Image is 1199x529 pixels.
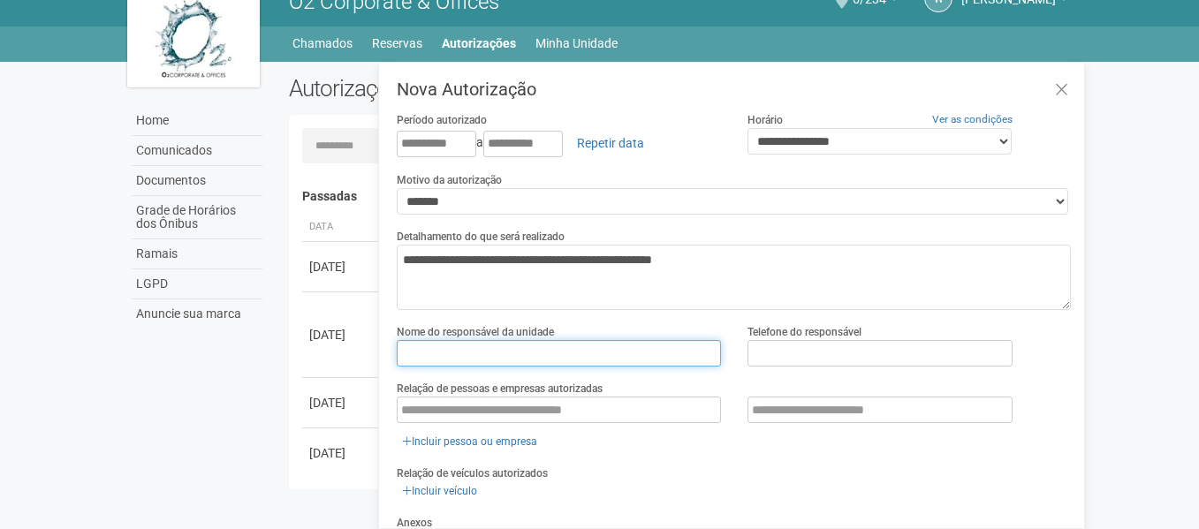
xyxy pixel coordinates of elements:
a: Incluir pessoa ou empresa [397,432,543,451]
a: Anuncie sua marca [132,299,262,329]
div: [DATE] [309,258,375,276]
label: Período autorizado [397,112,487,128]
a: Incluir veículo [397,481,482,501]
a: Autorizações [442,31,516,56]
a: Grade de Horários dos Ônibus [132,196,262,239]
a: Comunicados [132,136,262,166]
a: LGPD [132,269,262,299]
div: [DATE] [309,394,375,412]
a: Ramais [132,239,262,269]
th: Data [302,213,382,242]
a: Reservas [372,31,422,56]
h3: Nova Autorização [397,80,1071,98]
a: Home [132,106,262,136]
label: Horário [747,112,783,128]
h2: Autorizações [289,75,667,102]
div: a [397,128,721,158]
div: [DATE] [309,444,375,462]
label: Relação de pessoas e empresas autorizadas [397,381,603,397]
h4: Passadas [302,190,1059,203]
label: Nome do responsável da unidade [397,324,554,340]
label: Telefone do responsável [747,324,861,340]
label: Detalhamento do que será realizado [397,229,565,245]
a: Documentos [132,166,262,196]
label: Relação de veículos autorizados [397,465,548,481]
a: Repetir data [565,128,656,158]
label: Motivo da autorização [397,172,502,188]
a: Chamados [292,31,353,56]
a: Minha Unidade [535,31,618,56]
a: Ver as condições [932,113,1013,125]
div: [DATE] [309,326,375,344]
